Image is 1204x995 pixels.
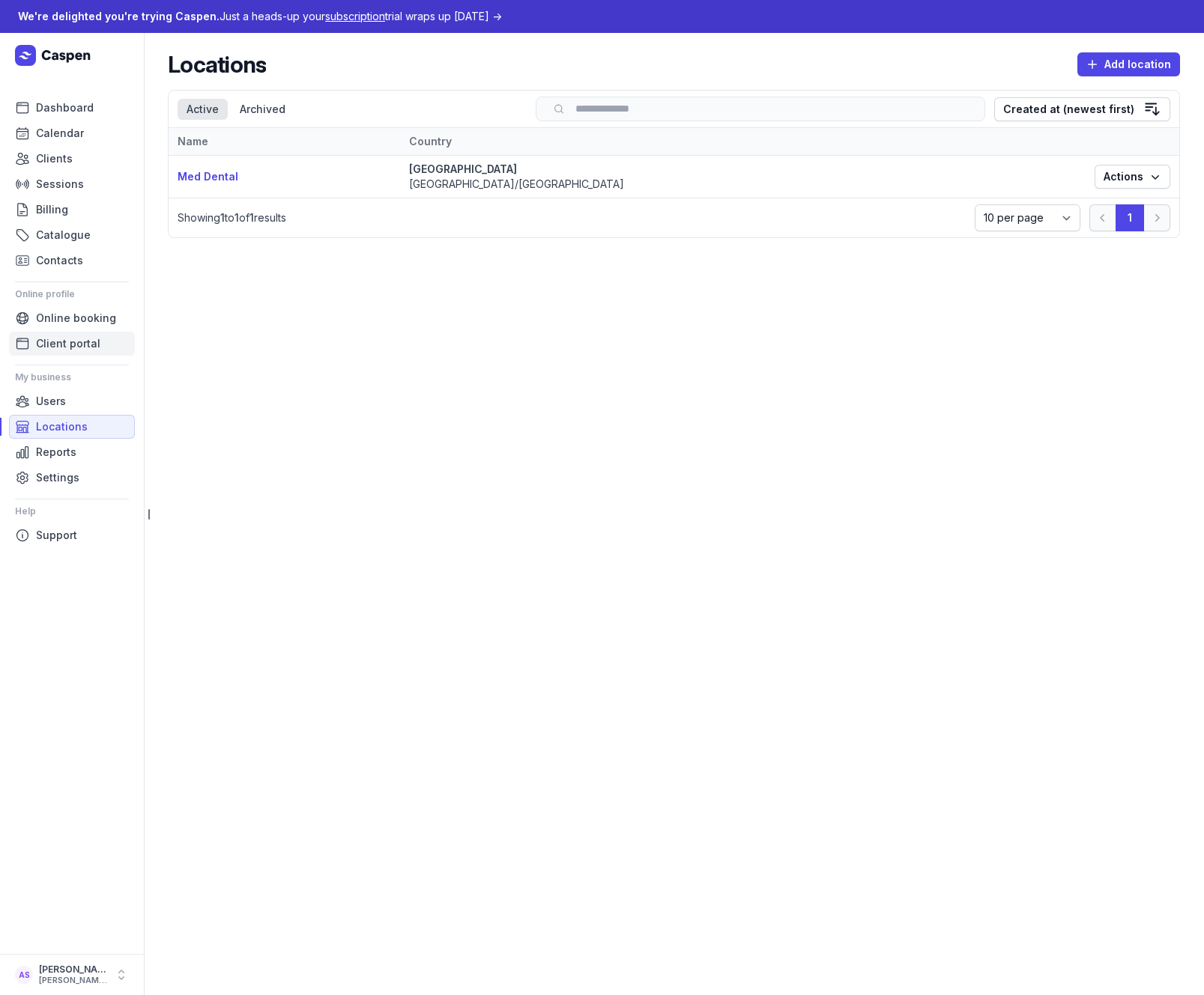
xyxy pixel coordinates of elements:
span: Users [36,392,66,410]
span: 1 [249,211,254,224]
span: Reports [36,443,76,461]
span: 1 [220,211,225,224]
span: Locations [36,418,88,436]
nav: Pagination [1089,204,1170,231]
div: [GEOGRAPHIC_DATA]/[GEOGRAPHIC_DATA] [409,177,1077,192]
span: Online booking [36,309,116,327]
div: Active [178,99,228,120]
div: [PERSON_NAME] [39,964,108,976]
th: Country [400,128,1086,156]
span: subscription [325,10,385,22]
span: 1 [235,211,239,224]
div: Help [15,499,129,523]
span: Dashboard [36,99,94,117]
button: Actions [1095,165,1170,189]
button: Add location [1077,52,1180,76]
a: Med Dental [178,170,238,183]
span: Sessions [36,175,84,193]
span: We're delighted you're trying Caspen. [18,10,220,22]
div: My business [15,365,129,389]
th: Name [169,128,400,156]
div: [PERSON_NAME][EMAIL_ADDRESS][DOMAIN_NAME] [39,976,108,986]
h2: Locations [168,51,266,78]
div: [GEOGRAPHIC_DATA] [409,162,1077,177]
button: Created at (newest first) [994,97,1170,121]
div: Created at (newest first) [1003,100,1134,118]
span: Clients [36,150,73,168]
button: 1 [1116,204,1144,231]
span: Client portal [36,335,100,353]
span: Add location [1086,55,1171,73]
span: Contacts [36,252,83,270]
nav: Tabs [178,99,527,120]
div: Online profile [15,282,129,306]
span: Calendar [36,124,84,142]
span: Support [36,526,77,544]
span: Catalogue [36,226,91,244]
div: Archived [231,99,294,120]
span: Actions [1104,168,1161,186]
span: AS [19,966,30,984]
span: Settings [36,469,79,487]
p: Showing to of results [178,210,966,225]
span: Billing [36,201,68,219]
div: Just a heads-up your trial wraps up [DATE] → [18,7,502,25]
